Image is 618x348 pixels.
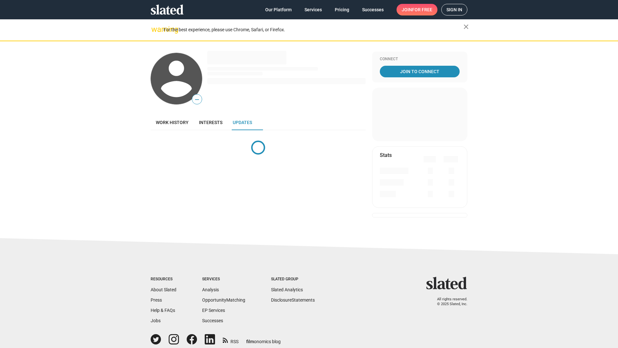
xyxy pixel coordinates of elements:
a: Work history [151,115,194,130]
div: Services [202,277,245,282]
div: For the best experience, please use Chrome, Safari, or Firefox. [164,25,464,34]
a: Successes [357,4,389,15]
mat-icon: warning [151,25,159,33]
a: EP Services [202,308,225,313]
a: DisclosureStatements [271,297,315,303]
mat-card-title: Stats [380,152,392,159]
span: Updates [233,120,252,125]
a: Jobs [151,318,161,323]
a: Press [151,297,162,303]
a: Services [299,4,327,15]
span: — [192,95,202,104]
a: Slated Analytics [271,287,303,292]
a: Join To Connect [380,66,460,77]
div: Connect [380,57,460,62]
a: filmonomics blog [246,333,281,345]
p: All rights reserved. © 2025 Slated, Inc. [430,297,467,306]
a: Interests [194,115,228,130]
a: Analysis [202,287,219,292]
a: Joinfor free [397,4,437,15]
a: Pricing [330,4,354,15]
a: About Slated [151,287,176,292]
span: Work history [156,120,189,125]
span: Interests [199,120,222,125]
span: film [246,339,254,344]
span: for free [412,4,432,15]
span: Join To Connect [381,66,458,77]
span: Join [402,4,432,15]
div: Slated Group [271,277,315,282]
a: OpportunityMatching [202,297,245,303]
mat-icon: close [462,23,470,31]
span: Our Platform [265,4,292,15]
a: Successes [202,318,223,323]
div: Resources [151,277,176,282]
a: RSS [223,335,239,345]
a: Sign in [441,4,467,15]
span: Pricing [335,4,349,15]
span: Sign in [446,4,462,15]
a: Updates [228,115,257,130]
span: Successes [362,4,384,15]
a: Our Platform [260,4,297,15]
span: Services [304,4,322,15]
a: Help & FAQs [151,308,175,313]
